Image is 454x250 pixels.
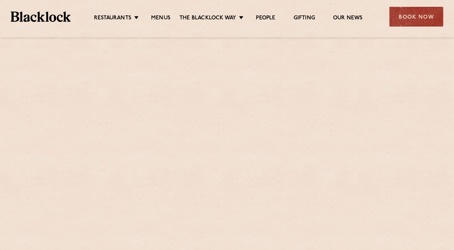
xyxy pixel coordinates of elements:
a: Gifting [294,15,315,23]
a: Restaurants [94,15,131,23]
a: Menus [151,15,170,23]
div: Book Now [389,7,443,27]
a: Our News [333,15,363,23]
a: People [256,15,275,23]
a: The Blacklock Way [179,15,236,23]
img: BL_Textured_Logo-footer-cropped.svg [11,11,71,22]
